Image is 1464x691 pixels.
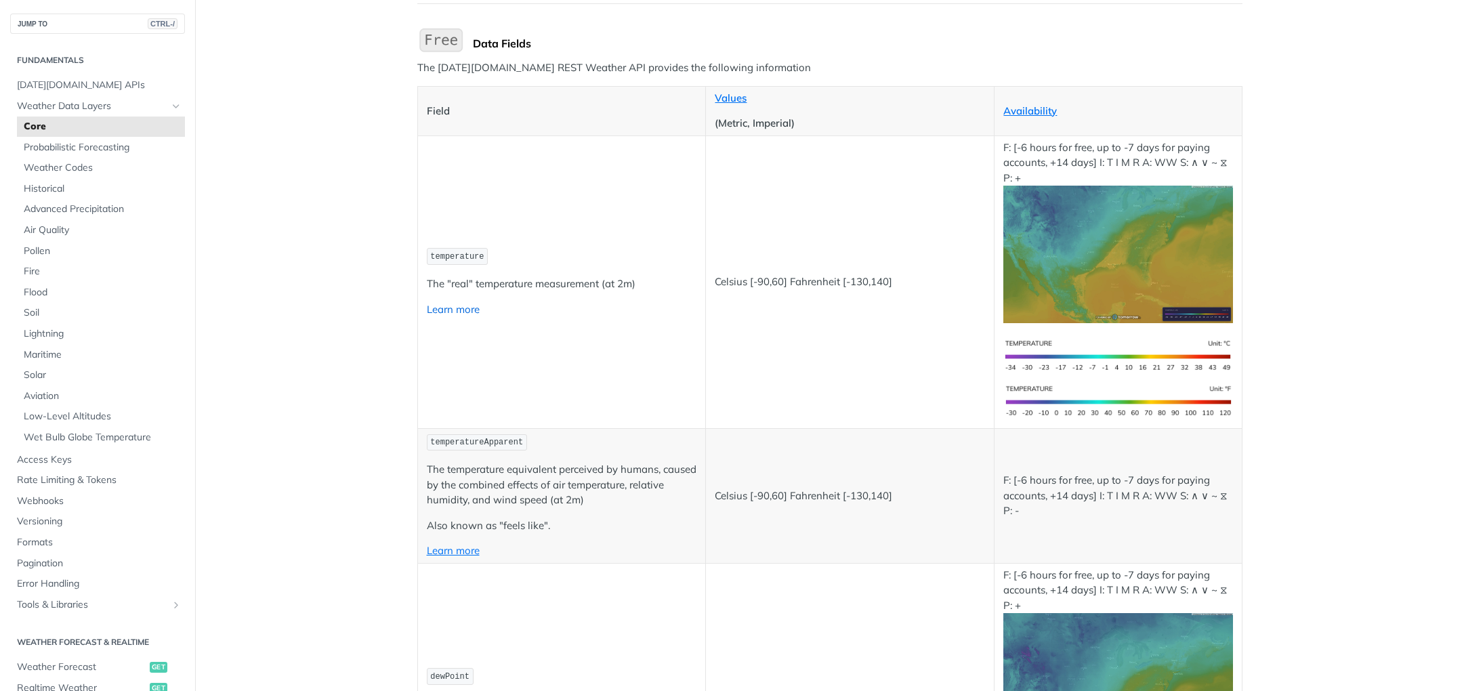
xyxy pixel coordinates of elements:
a: Weather Forecastget [10,657,185,677]
a: Maritime [17,345,185,365]
span: CTRL-/ [148,18,177,29]
a: Weather Data LayersHide subpages for Weather Data Layers [10,96,185,117]
a: Rate Limiting & Tokens [10,470,185,490]
span: Expand image [1003,675,1232,688]
p: F: [-6 hours for free, up to -7 days for paying accounts, +14 days] I: T I M R A: WW S: ∧ ∨ ~ ⧖ P: - [1003,473,1232,519]
span: Probabilistic Forecasting [24,141,182,154]
a: Aviation [17,386,185,406]
a: Air Quality [17,220,185,240]
span: Weather Forecast [17,661,146,674]
button: Hide subpages for Weather Data Layers [171,101,182,112]
p: Celsius [-90,60] Fahrenheit [-130,140] [715,488,985,504]
a: Values [715,91,747,104]
p: The "real" temperature measurement (at 2m) [427,276,697,292]
span: Maritime [24,348,182,362]
a: Availability [1003,104,1057,117]
p: Celsius [-90,60] Fahrenheit [-130,140] [715,274,985,290]
a: Access Keys [10,450,185,470]
span: Access Keys [17,453,182,467]
a: Lightning [17,324,185,344]
span: Soil [24,306,182,320]
span: Lightning [24,327,182,341]
a: Tools & LibrariesShow subpages for Tools & Libraries [10,595,185,615]
a: Versioning [10,511,185,532]
h2: Fundamentals [10,54,185,66]
a: Historical [17,179,185,199]
a: Advanced Precipitation [17,199,185,219]
span: Versioning [17,515,182,528]
a: Learn more [427,544,480,557]
span: Aviation [24,390,182,403]
a: Wet Bulb Globe Temperature [17,427,185,448]
p: Also known as "feels like". [427,518,697,534]
a: Low-Level Altitudes [17,406,185,427]
span: Formats [17,536,182,549]
a: Weather Codes [17,158,185,178]
div: Data Fields [473,37,1242,50]
a: Webhooks [10,491,185,511]
span: Advanced Precipitation [24,203,182,216]
span: dewPoint [430,672,469,682]
p: The temperature equivalent perceived by humans, caused by the combined effects of air temperature... [427,462,697,508]
a: Learn more [427,303,480,316]
a: Pagination [10,553,185,574]
a: [DATE][DOMAIN_NAME] APIs [10,75,185,96]
a: Soil [17,303,185,323]
span: Flood [24,286,182,299]
a: Fire [17,261,185,282]
a: Formats [10,532,185,553]
span: get [150,662,167,673]
a: Flood [17,282,185,303]
span: Expand image [1003,348,1232,361]
button: JUMP TOCTRL-/ [10,14,185,34]
span: Pagination [17,557,182,570]
a: Pollen [17,241,185,261]
span: Low-Level Altitudes [24,410,182,423]
p: Field [427,104,697,119]
span: Wet Bulb Globe Temperature [24,431,182,444]
span: Webhooks [17,495,182,508]
span: Historical [24,182,182,196]
span: Weather Codes [24,161,182,175]
span: Weather Data Layers [17,100,167,113]
p: (Metric, Imperial) [715,116,985,131]
a: Solar [17,365,185,385]
a: Core [17,117,185,137]
span: Rate Limiting & Tokens [17,474,182,487]
p: F: [-6 hours for free, up to -7 days for paying accounts, +14 days] I: T I M R A: WW S: ∧ ∨ ~ ⧖ P: + [1003,140,1232,323]
span: temperatureApparent [430,438,523,447]
span: Solar [24,369,182,382]
a: Error Handling [10,574,185,594]
span: Pollen [24,245,182,258]
span: Error Handling [17,577,182,591]
span: Expand image [1003,394,1232,406]
span: Core [24,120,182,133]
span: Expand image [1003,247,1232,260]
span: [DATE][DOMAIN_NAME] APIs [17,79,182,92]
span: Fire [24,265,182,278]
p: The [DATE][DOMAIN_NAME] REST Weather API provides the following information [417,60,1242,76]
span: Tools & Libraries [17,598,167,612]
a: Probabilistic Forecasting [17,138,185,158]
span: Air Quality [24,224,182,237]
button: Show subpages for Tools & Libraries [171,600,182,610]
span: temperature [430,252,484,261]
h2: Weather Forecast & realtime [10,636,185,648]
